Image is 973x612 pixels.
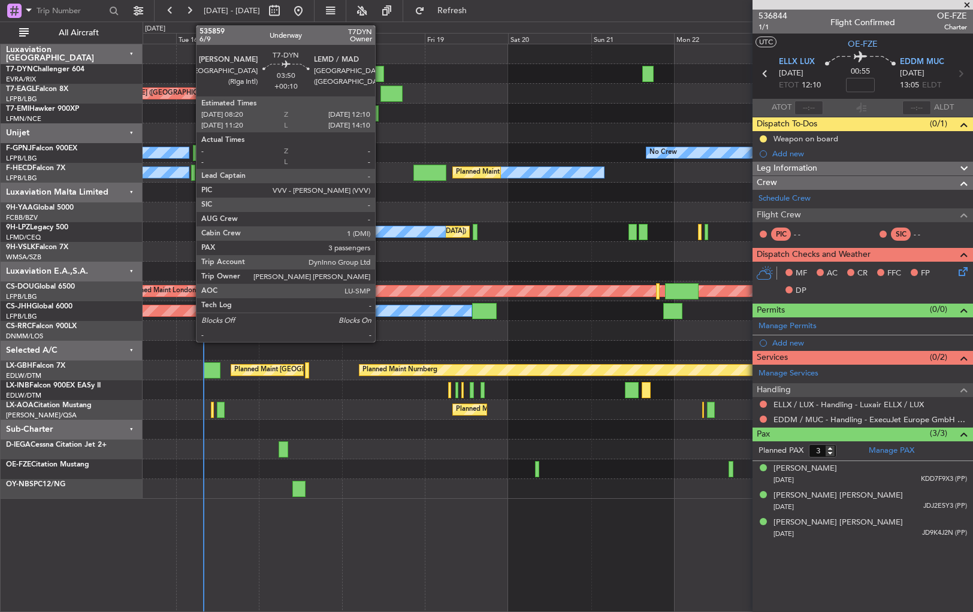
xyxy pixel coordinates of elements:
span: 00:55 [851,66,870,78]
a: T7-EMIHawker 900XP [6,105,79,113]
span: CR [857,268,868,280]
div: Tue 16 [176,33,259,44]
a: 9H-LPZLegacy 500 [6,224,68,231]
a: F-HECDFalcon 7X [6,165,65,172]
span: LX-GBH [6,362,32,369]
span: AC [827,268,838,280]
a: 9H-YAAGlobal 5000 [6,204,74,211]
div: - - [914,229,941,240]
span: D-IEGA [6,441,31,449]
a: Manage PAX [869,445,914,457]
a: 9H-VSLKFalcon 7X [6,244,68,251]
div: Planned Maint Nurnberg [362,361,437,379]
span: [DATE] [773,502,794,511]
a: T7-DYNChallenger 604 [6,66,84,73]
span: JD9K4J2N (PP) [922,528,967,538]
a: T7-EAGLFalcon 8X [6,86,68,93]
span: F-HECD [6,165,32,172]
a: CS-JHHGlobal 6000 [6,303,72,310]
a: CS-RRCFalcon 900LX [6,323,77,330]
span: 9H-LPZ [6,224,30,231]
a: DNMM/LOS [6,332,43,341]
div: Sun 21 [591,33,675,44]
span: FP [921,268,930,280]
div: Weapon on board [773,134,838,144]
a: LFPB/LBG [6,154,37,163]
span: EDDM MUC [900,56,944,68]
span: [DATE] [773,529,794,538]
span: T7-EMI [6,105,29,113]
a: OE-FZECitation Mustang [6,461,89,468]
span: 9H-VSLK [6,244,35,251]
span: [DATE] - [DATE] [204,5,260,16]
span: ALDT [934,102,954,114]
input: --:-- [794,101,823,115]
span: OE-FZE [848,38,878,50]
a: WMSA/SZB [6,253,41,262]
button: Refresh [409,1,481,20]
span: Services [757,351,788,365]
span: (0/1) [930,117,947,130]
div: Unplanned Maint [GEOGRAPHIC_DATA] (Riga Intl) [207,65,360,83]
span: FFC [887,268,901,280]
div: Add new [772,338,967,348]
span: ETOT [779,80,799,92]
span: (0/0) [930,303,947,316]
span: Pax [757,428,770,441]
span: ELLX LUX [779,56,815,68]
span: 1/1 [759,22,787,32]
span: ELDT [922,80,941,92]
a: LX-GBHFalcon 7X [6,362,65,369]
div: [DATE] [145,24,165,34]
a: LFPB/LBG [6,312,37,321]
div: No Crew [324,223,352,241]
a: ELLX / LUX - Handling - Luxair ELLX / LUX [773,399,924,410]
a: EDDM / MUC - Handling - ExecuJet Europe GmbH EDDM / MUC [773,414,967,425]
span: CS-RRC [6,323,32,330]
a: LX-INBFalcon 900EX EASy II [6,382,101,389]
span: (0/2) [930,351,947,363]
span: [DATE] [900,68,924,80]
div: Wed 17 [259,33,342,44]
span: Leg Information [757,162,817,175]
span: [DATE] [779,68,803,80]
a: Schedule Crew [759,193,811,205]
a: LX-AOACitation Mustang [6,402,92,409]
div: Planned Maint [GEOGRAPHIC_DATA] ([GEOGRAPHIC_DATA]) [234,361,423,379]
label: Planned PAX [759,445,803,457]
span: LX-INB [6,382,29,389]
div: Planned Maint [GEOGRAPHIC_DATA] ([GEOGRAPHIC_DATA]) [456,163,645,181]
button: All Aircraft [13,23,130,43]
div: Planned Maint [US_STATE] ([GEOGRAPHIC_DATA]) [68,84,222,102]
span: Dispatch Checks and Weather [757,248,871,262]
div: Planned Maint London ([GEOGRAPHIC_DATA]) [127,282,270,300]
div: No Crew [649,144,677,162]
span: 9H-YAA [6,204,33,211]
a: CS-DOUGlobal 6500 [6,283,75,290]
span: JDJ2E5Y3 (PP) [923,501,967,511]
span: ATOT [772,102,791,114]
a: LFPB/LBG [6,95,37,104]
span: LX-AOA [6,402,34,409]
input: Trip Number [37,2,105,20]
a: EDLW/DTM [6,371,41,380]
a: LFMN/NCE [6,114,41,123]
div: Planned Maint Nice ([GEOGRAPHIC_DATA]) [456,401,590,419]
div: Planned [GEOGRAPHIC_DATA] ([GEOGRAPHIC_DATA]) [297,223,466,241]
span: KDD7F9X3 (PP) [921,474,967,484]
a: LFPB/LBG [6,292,37,301]
div: - - [794,229,821,240]
span: T7-DYN [6,66,33,73]
span: (3/3) [930,427,947,440]
span: Handling [757,383,791,397]
div: SIC [891,228,911,241]
span: [DATE] [773,475,794,484]
span: Refresh [427,7,478,15]
a: LFMD/CEQ [6,233,41,242]
button: UTC [756,37,776,47]
span: All Aircraft [31,29,126,37]
div: Thu 18 [342,33,425,44]
div: [PERSON_NAME] [773,463,837,475]
span: 536844 [759,10,787,22]
a: Manage Permits [759,320,817,332]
